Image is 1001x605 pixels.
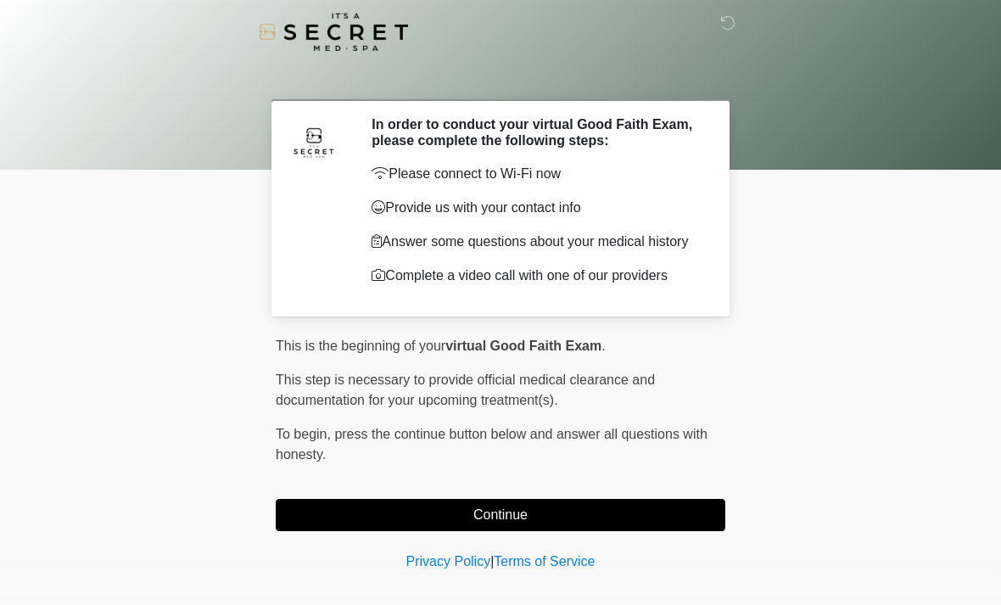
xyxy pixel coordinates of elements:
span: To begin, [276,427,334,441]
a: Privacy Policy [406,554,491,569]
h2: In order to conduct your virtual Good Faith Exam, please complete the following steps: [372,116,700,148]
span: press the continue button below and answer all questions with honesty. [276,427,707,462]
p: Please connect to Wi-Fi now [372,164,700,184]
img: Agent Avatar [288,116,339,167]
span: This is the beginning of your [276,339,445,353]
span: This step is necessary to provide official medical clearance and documentation for your upcoming ... [276,373,655,407]
p: Complete a video call with one of our providers [372,266,700,286]
p: Answer some questions about your medical history [372,232,700,252]
strong: virtual Good Faith Exam [445,339,601,353]
img: It's A Secret Med Spa Logo [259,13,408,51]
p: Provide us with your contact info [372,198,700,218]
a: | [490,554,494,569]
a: Terms of Service [494,554,595,569]
h1: ‎ ‎ [263,61,738,92]
button: Continue [276,499,725,531]
span: . [601,339,605,353]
